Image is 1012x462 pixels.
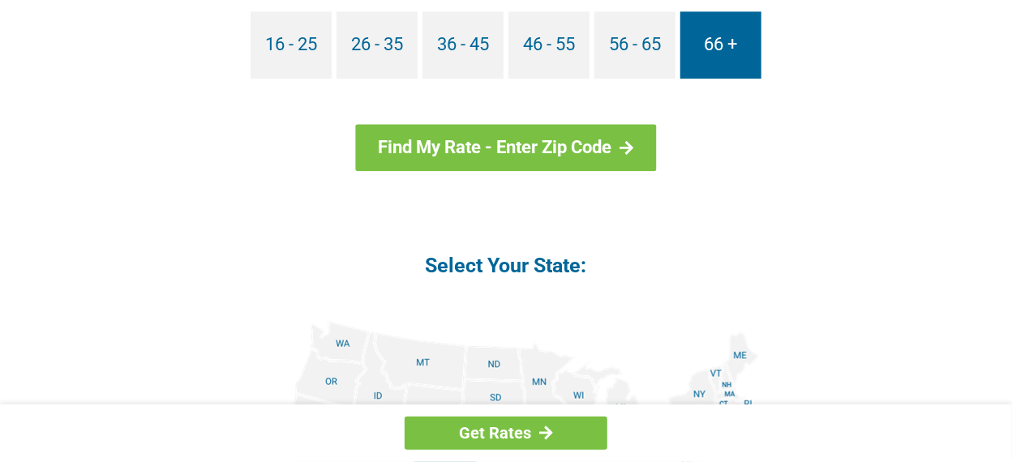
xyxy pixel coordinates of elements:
a: 36 - 45 [422,11,504,79]
a: Find My Rate - Enter Zip Code [356,124,657,171]
a: 16 - 25 [251,11,332,79]
a: 46 - 55 [508,11,590,79]
a: 66 + [680,11,761,79]
h4: Select Your State: [117,252,895,279]
a: 26 - 35 [337,11,418,79]
a: Get Rates [405,417,607,450]
a: 56 - 65 [594,11,675,79]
